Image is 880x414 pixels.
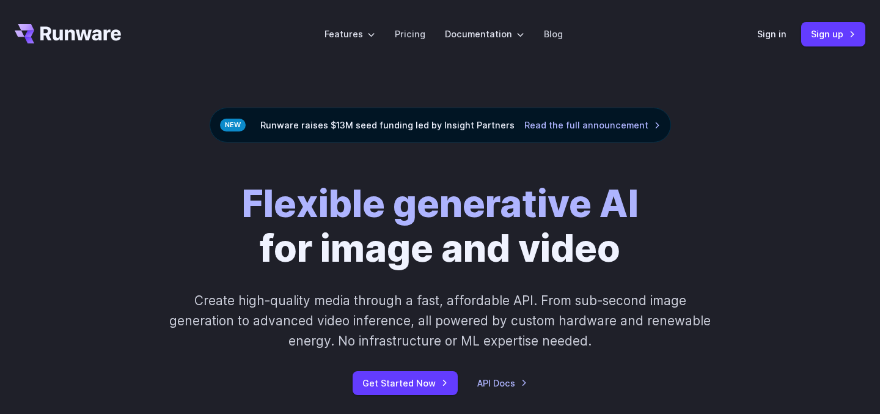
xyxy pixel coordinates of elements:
[210,108,671,142] div: Runware raises $13M seed funding led by Insight Partners
[445,27,524,41] label: Documentation
[477,376,527,390] a: API Docs
[168,290,713,352] p: Create high-quality media through a fast, affordable API. From sub-second image generation to adv...
[801,22,865,46] a: Sign up
[353,371,458,395] a: Get Started Now
[524,118,661,132] a: Read the full announcement
[544,27,563,41] a: Blog
[15,24,121,43] a: Go to /
[324,27,375,41] label: Features
[242,181,639,226] strong: Flexible generative AI
[757,27,787,41] a: Sign in
[395,27,425,41] a: Pricing
[242,182,639,271] h1: for image and video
